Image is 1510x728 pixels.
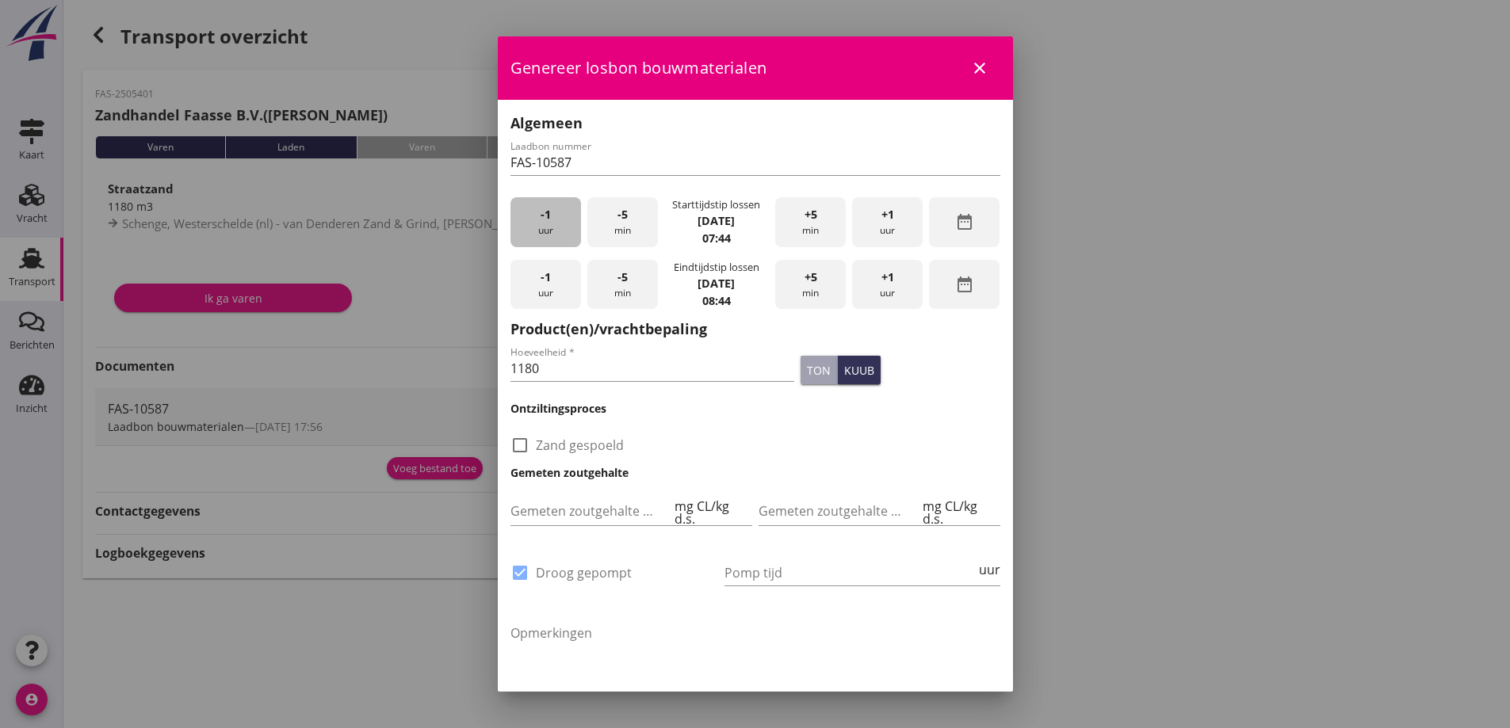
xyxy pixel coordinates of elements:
h3: Gemeten zoutgehalte [510,464,1000,481]
div: uur [852,260,923,310]
span: +1 [881,269,894,286]
input: Hoeveelheid * [510,356,795,381]
div: min [775,260,846,310]
div: min [587,197,658,247]
div: min [775,197,846,247]
span: -1 [541,269,551,286]
span: -5 [617,206,628,223]
div: min [587,260,658,310]
span: +5 [805,269,817,286]
input: Gemeten zoutgehalte voorbeun [510,498,672,524]
button: kuub [838,356,881,384]
input: Gemeten zoutgehalte achterbeun [759,498,920,524]
div: ton [807,362,831,379]
span: +5 [805,206,817,223]
i: close [970,59,989,78]
span: +1 [881,206,894,223]
h2: Algemeen [510,112,1000,134]
div: uur [976,563,1000,576]
div: Starttijdstip lossen [672,197,760,212]
i: date_range [955,212,974,231]
h3: Ontziltingsproces [510,400,1000,417]
div: uur [510,197,581,247]
input: Laadbon nummer [510,150,1000,175]
strong: [DATE] [698,276,735,291]
strong: [DATE] [698,213,735,228]
span: -5 [617,269,628,286]
textarea: Opmerkingen [510,620,1000,703]
div: kuub [844,362,874,379]
button: ton [801,356,838,384]
div: mg CL/kg d.s. [919,500,1000,525]
div: Genereer losbon bouwmaterialen [498,36,1013,100]
input: Pomp tijd [724,560,976,585]
div: mg CL/kg d.s. [671,500,751,525]
i: date_range [955,275,974,294]
div: Eindtijdstip lossen [674,260,759,275]
strong: 07:44 [702,231,731,246]
label: Zand gespoeld [536,437,624,453]
div: uur [852,197,923,247]
h2: Product(en)/vrachtbepaling [510,318,1000,340]
span: -1 [541,206,551,223]
label: Droog gepompt [536,565,632,581]
strong: 08:44 [702,293,731,308]
div: uur [510,260,581,310]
